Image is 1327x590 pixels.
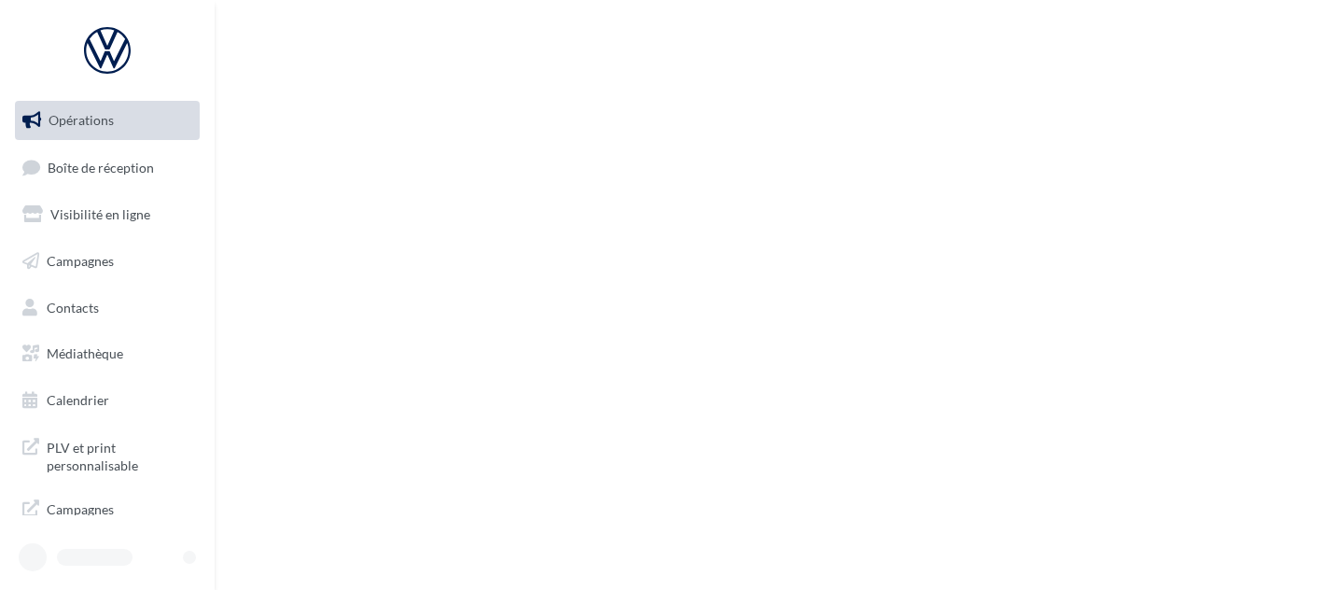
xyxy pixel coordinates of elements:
[48,159,154,175] span: Boîte de réception
[47,435,192,475] span: PLV et print personnalisable
[11,242,203,281] a: Campagnes
[50,206,150,222] span: Visibilité en ligne
[47,392,109,408] span: Calendrier
[49,112,114,128] span: Opérations
[47,345,123,361] span: Médiathèque
[47,497,192,537] span: Campagnes DataOnDemand
[11,381,203,420] a: Calendrier
[11,428,203,483] a: PLV et print personnalisable
[11,489,203,544] a: Campagnes DataOnDemand
[11,147,203,188] a: Boîte de réception
[47,253,114,269] span: Campagnes
[47,299,99,315] span: Contacts
[11,334,203,373] a: Médiathèque
[11,101,203,140] a: Opérations
[11,288,203,328] a: Contacts
[11,195,203,234] a: Visibilité en ligne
